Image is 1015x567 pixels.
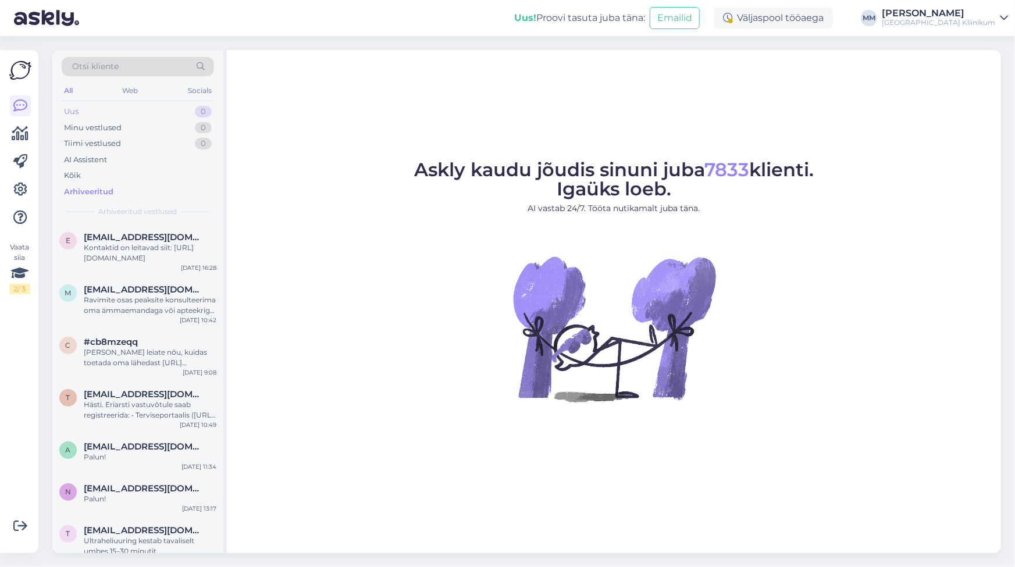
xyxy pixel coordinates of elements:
[9,284,30,294] div: 2 / 3
[9,59,31,81] img: Askly Logo
[84,243,216,263] div: Kontaktid on leitavad siit: [URL][DOMAIN_NAME]
[882,9,995,18] div: [PERSON_NAME]
[64,186,113,198] div: Arhiveeritud
[704,158,749,181] span: 7833
[64,106,79,117] div: Uus
[65,288,72,297] span: m
[62,83,75,98] div: All
[84,494,216,504] div: Palun!
[64,122,122,134] div: Minu vestlused
[65,487,71,496] span: n
[180,316,216,324] div: [DATE] 10:42
[514,12,536,23] b: Uus!
[84,295,216,316] div: Ravimite osas peaksite konsulteerima oma ämmaemandaga või apteekriga. Nemad oskavad Teile öelda, ...
[861,10,877,26] div: MM
[9,242,30,294] div: Vaata siia
[882,18,995,27] div: [GEOGRAPHIC_DATA] Kliinikum
[414,158,814,200] span: Askly kaudu jõudis sinuni juba klienti. Igaüks loeb.
[181,263,216,272] div: [DATE] 16:28
[84,452,216,462] div: Palun!
[84,284,205,295] span: mariliis.siilbaum@hotmail.com
[66,341,71,350] span: c
[84,441,205,452] span: antonstseglakov@gmail.com
[64,138,121,149] div: Tiimi vestlused
[186,83,214,98] div: Socials
[183,368,216,377] div: [DATE] 9:08
[84,483,205,494] span: nataly713@mail.ru
[84,389,205,400] span: tuulipindis@gmail.com
[414,202,814,215] p: AI vastab 24/7. Tööta nutikamalt juba täna.
[180,420,216,429] div: [DATE] 10:49
[195,122,212,134] div: 0
[510,224,719,433] img: No Chat active
[99,206,177,217] span: Arhiveeritud vestlused
[66,445,71,454] span: a
[514,11,645,25] div: Proovi tasuta juba täna:
[64,154,107,166] div: AI Assistent
[182,504,216,513] div: [DATE] 13:17
[66,529,70,538] span: t
[66,236,70,245] span: e
[84,536,216,557] div: Ultraheliuuring kestab tavaliselt umbes 15–30 minutit.
[84,525,205,536] span: tonist19@gmail.com
[882,9,1008,27] a: [PERSON_NAME][GEOGRAPHIC_DATA] Kliinikum
[84,337,138,347] span: #cb8mzeqq
[84,347,216,368] div: [PERSON_NAME] leiate nõu, kuidas toetada oma lähedast [URL][DOMAIN_NAME]
[72,60,119,73] span: Otsi kliente
[84,400,216,420] div: Hästi. Eriarsti vastuvõtule saab registreerida: • Terviseportaalis ([URL][DOMAIN_NAME]) • Koduleh...
[195,106,212,117] div: 0
[714,8,833,28] div: Väljaspool tööaega
[650,7,700,29] button: Emailid
[66,393,70,402] span: t
[120,83,141,98] div: Web
[195,138,212,149] div: 0
[64,170,81,181] div: Kõik
[84,232,205,243] span: evelylumi18@gmail.com
[181,462,216,471] div: [DATE] 11:34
